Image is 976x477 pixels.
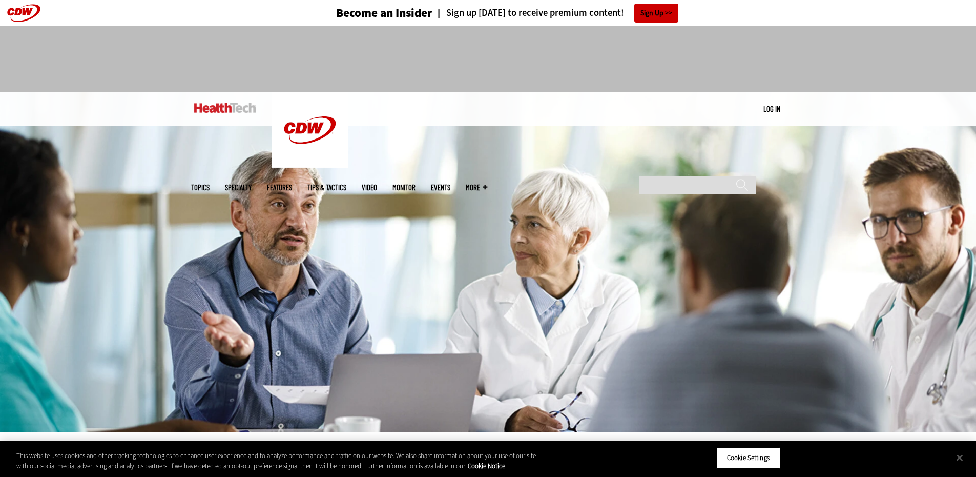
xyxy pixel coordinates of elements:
span: Specialty [225,184,252,191]
a: Video [362,184,377,191]
div: User menu [763,104,780,114]
a: Log in [763,104,780,113]
button: Close [948,446,971,469]
div: This website uses cookies and other tracking technologies to enhance user experience and to analy... [16,451,537,471]
img: Home [272,92,348,168]
img: Home [194,103,256,113]
a: MonITor [392,184,416,191]
a: CDW [272,160,348,171]
span: More [466,184,487,191]
a: Events [431,184,450,191]
span: Topics [191,184,210,191]
a: Sign up [DATE] to receive premium content! [432,8,624,18]
a: Become an Insider [298,7,432,19]
iframe: advertisement [302,36,675,82]
a: Tips & Tactics [307,184,346,191]
a: Features [267,184,292,191]
a: Sign Up [634,4,678,23]
a: More information about your privacy [468,462,505,470]
h3: Become an Insider [336,7,432,19]
button: Cookie Settings [716,447,780,469]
